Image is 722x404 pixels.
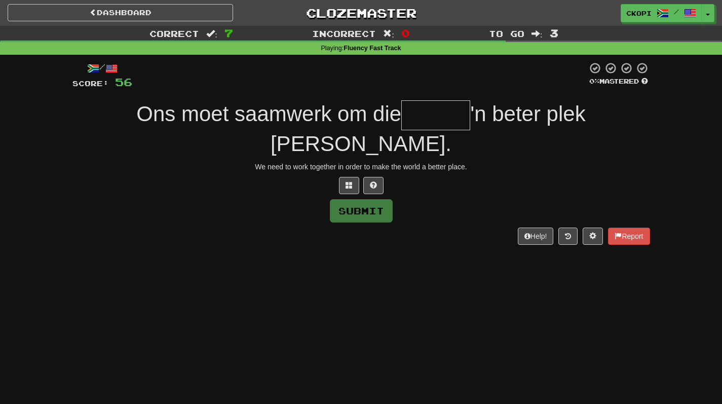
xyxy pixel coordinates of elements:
span: 0 % [589,77,599,85]
span: 7 [224,27,233,39]
span: 56 [115,76,132,88]
span: 'n beter plek [PERSON_NAME]. [271,102,586,156]
a: ckopi / [621,4,702,22]
span: ckopi [626,9,652,18]
span: / [674,8,679,15]
button: Round history (alt+y) [558,228,578,245]
button: Switch sentence to multiple choice alt+p [339,177,359,194]
button: Single letter hint - you only get 1 per sentence and score half the points! alt+h [363,177,384,194]
div: We need to work together in order to make the world a better place. [72,162,650,172]
span: To go [489,28,524,39]
div: / [72,62,132,75]
a: Clozemaster [248,4,474,22]
strong: Fluency Fast Track [344,45,401,52]
button: Report [608,228,650,245]
div: Mastered [587,77,650,86]
span: Ons moet saamwerk om die [136,102,401,126]
span: Incorrect [312,28,376,39]
button: Help! [518,228,554,245]
span: : [531,29,543,38]
a: Dashboard [8,4,233,21]
span: 3 [550,27,558,39]
span: : [383,29,394,38]
span: 0 [401,27,410,39]
span: Score: [72,79,109,88]
span: : [206,29,217,38]
button: Submit [330,199,393,223]
span: Correct [149,28,199,39]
